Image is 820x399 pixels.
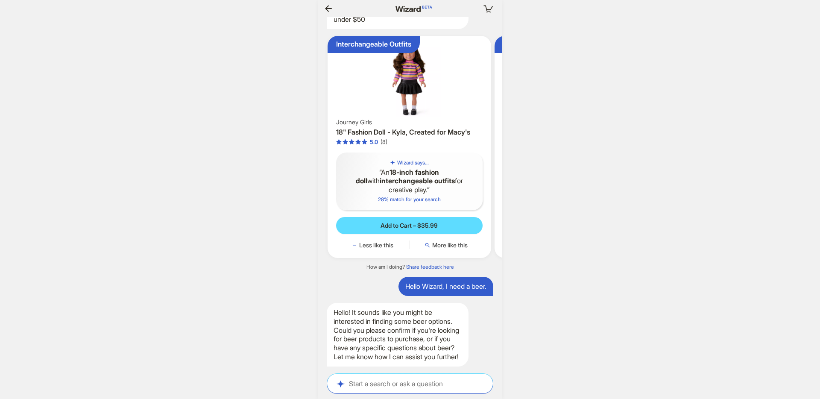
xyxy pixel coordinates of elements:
button: More like this [410,241,483,249]
img: Magic Flyers Flutter Star Doll [498,39,655,126]
button: Less like this [336,241,409,249]
span: star [336,139,342,145]
img: 18" Fashion Doll - Kyla, Created for Macy's [331,39,488,117]
h3: 18" Fashion Doll - Kyla, Created for Macy's [336,128,483,137]
div: Hello! It sounds like you might be interested in finding some beer options. Could you please conf... [327,303,469,367]
q: An with for creative play. [343,168,476,194]
span: Less like this [359,241,393,249]
span: 28 % match for your search [378,196,441,202]
b: interchangeable outfits [380,176,455,185]
h5: Wizard says... [397,159,429,166]
div: Interchangeable Outfits [336,40,411,49]
a: Share feedback here [406,264,454,270]
span: star [355,139,361,145]
div: 5.0 out of 5 stars [336,138,378,146]
b: 18-inch fashion doll [356,168,439,185]
span: More like this [432,241,468,249]
div: Interchangeable Outfits18" Fashion Doll - Kyla, Created for Macy'sJourney Girls18" Fashion Doll -... [328,36,491,258]
div: 5.0 [370,138,378,146]
span: Journey Girls [336,118,372,126]
span: star [362,139,367,145]
span: star [343,139,348,145]
span: Add to Cart – $35.99 [381,222,438,229]
span: star [349,139,354,145]
div: (8) [381,138,387,146]
button: Add to Cart – $35.99 [336,217,483,234]
div: Hello Wizard, I need a beer. [398,277,493,296]
div: How am I doing? [318,264,502,270]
